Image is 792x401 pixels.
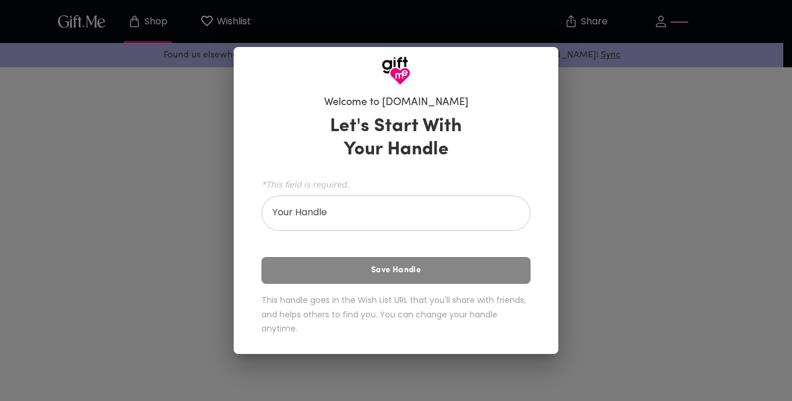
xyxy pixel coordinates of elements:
h3: Let's Start With Your Handle [315,115,477,161]
input: Your Handle [261,198,518,231]
img: GiftMe Logo [382,56,410,85]
span: *This field is required. [261,179,531,190]
h6: This handle goes in the Wish List URL that you'll share with friends, and helps others to find yo... [261,293,531,336]
h6: Welcome to [DOMAIN_NAME] [324,96,468,110]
